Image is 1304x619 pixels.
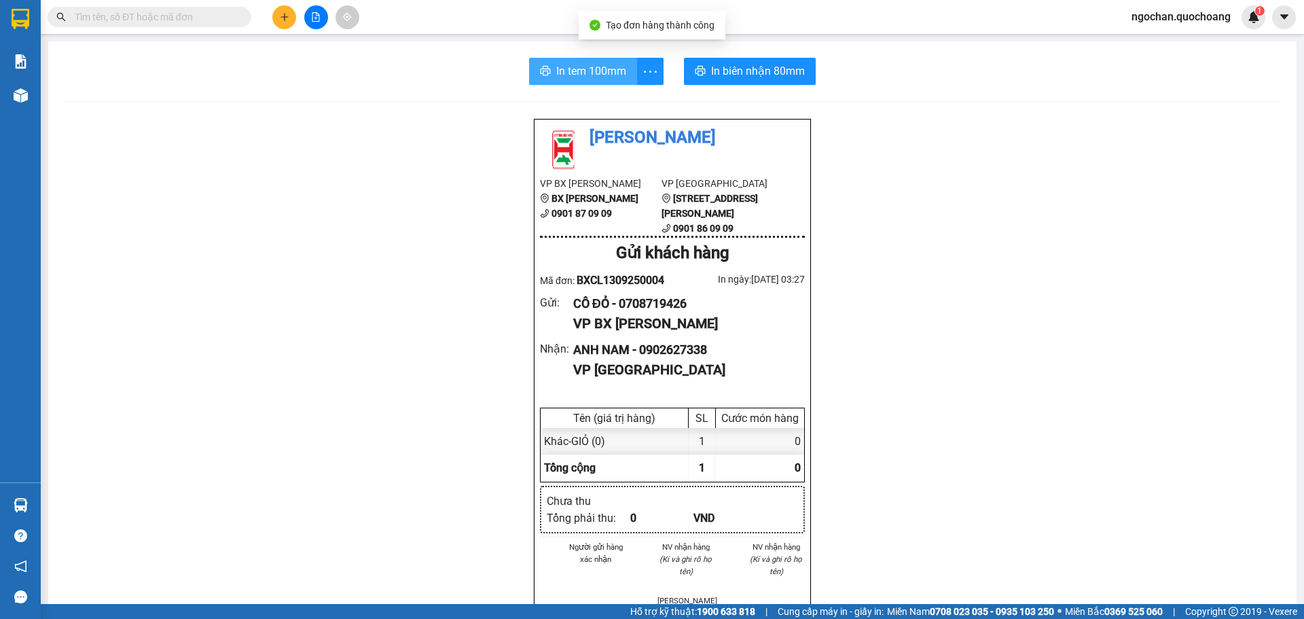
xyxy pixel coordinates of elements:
span: BXCL1309250004 [577,274,664,287]
span: Hỗ trợ kỹ thuật: [630,604,755,619]
b: BX [PERSON_NAME] [551,193,638,204]
div: Chưa thu [547,493,630,510]
div: ANH NAM - 0902627338 [573,340,794,359]
img: logo.jpg [540,125,587,173]
img: logo-vxr [12,9,29,29]
span: 1 [699,461,705,474]
li: NV nhận hàng [657,541,715,553]
li: Người gửi hàng xác nhận [567,541,625,565]
span: copyright [1229,607,1238,616]
span: Cung cấp máy in - giấy in: [778,604,884,619]
i: (Kí và ghi rõ họ tên) [659,554,712,576]
li: [PERSON_NAME] [540,125,805,151]
i: (Kí và ghi rõ họ tên) [750,554,802,576]
span: plus [280,12,289,22]
span: check-circle [590,20,600,31]
strong: 1900 633 818 [697,606,755,617]
span: 0 [795,461,801,474]
div: In ngày: [DATE] 03:27 [672,272,805,287]
div: Cước món hàng [719,412,801,425]
span: Miền Nam [887,604,1054,619]
span: environment [540,194,549,203]
li: NV nhận hàng [747,541,805,553]
span: Miền Bắc [1065,604,1163,619]
button: printerIn biên nhận 80mm [684,58,816,85]
div: VND [693,510,757,527]
div: SL [692,412,712,425]
li: VP [GEOGRAPHIC_DATA] [662,176,783,191]
span: phone [662,224,671,233]
span: printer [695,65,706,78]
button: plus [272,5,296,29]
img: warehouse-icon [14,88,28,103]
span: search [56,12,66,22]
strong: 0369 525 060 [1104,606,1163,617]
div: VP [GEOGRAPHIC_DATA] [573,359,794,381]
div: VP BX [PERSON_NAME] [573,313,794,334]
div: 1 [689,428,716,455]
span: aim [342,12,352,22]
span: printer [540,65,551,78]
div: CÔ ĐỎ - 0708719426 [573,294,794,313]
span: notification [14,560,27,573]
div: Tổng phải thu : [547,510,630,527]
span: In biên nhận 80mm [711,63,805,79]
span: caret-down [1278,11,1290,23]
sup: 1 [1255,6,1265,16]
span: Tổng cộng [544,461,596,474]
li: VP BX [PERSON_NAME] [540,176,662,191]
div: 0 [630,510,693,527]
div: Nhận : [540,340,573,357]
img: solution-icon [14,54,28,69]
li: [PERSON_NAME] [657,595,715,607]
b: 0901 86 09 09 [673,223,733,234]
div: Tên (giá trị hàng) [544,412,685,425]
b: 0901 87 09 09 [551,208,612,219]
button: aim [336,5,359,29]
button: printerIn tem 100mm [529,58,637,85]
button: caret-down [1272,5,1296,29]
span: file-add [311,12,321,22]
div: Gửi khách hàng [540,241,805,266]
span: more [637,63,663,80]
span: | [765,604,767,619]
span: | [1173,604,1175,619]
img: icon-new-feature [1248,11,1260,23]
b: [STREET_ADDRESS][PERSON_NAME] [662,193,758,219]
button: file-add [304,5,328,29]
span: Khác - GIỎ (0) [544,435,605,448]
button: more [636,58,664,85]
span: phone [540,209,549,218]
div: 0 [716,428,804,455]
img: warehouse-icon [14,498,28,512]
div: Mã đơn: [540,272,672,289]
span: 1 [1257,6,1262,16]
input: Tìm tên, số ĐT hoặc mã đơn [75,10,235,24]
span: Tạo đơn hàng thành công [606,20,714,31]
span: question-circle [14,529,27,542]
strong: 0708 023 035 - 0935 103 250 [930,606,1054,617]
span: In tem 100mm [556,63,626,79]
span: message [14,590,27,603]
span: environment [662,194,671,203]
span: ngochan.quochoang [1121,8,1242,25]
div: Gửi : [540,294,573,311]
span: ⚪️ [1057,609,1062,614]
